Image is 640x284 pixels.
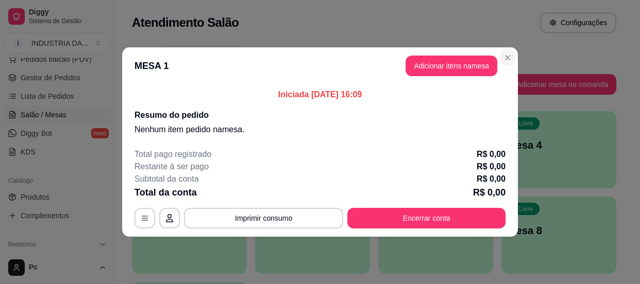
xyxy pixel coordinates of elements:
[134,161,209,173] p: Restante à ser pago
[134,109,506,121] h2: Resumo do pedido
[184,208,343,228] button: Imprimir consumo
[406,56,497,76] button: Adicionar itens namesa
[134,173,199,185] p: Subtotal da conta
[134,88,506,101] p: Iniciada [DATE] 16:09
[477,148,506,161] p: R$ 0,00
[473,185,506,200] p: R$ 0,00
[122,47,518,84] header: MESA 1
[134,185,197,200] p: Total da conta
[134,148,211,161] p: Total pago registrado
[499,49,516,66] button: Close
[134,123,506,136] p: Nenhum item pedido na mesa .
[347,208,506,228] button: Encerrar conta
[477,173,506,185] p: R$ 0,00
[477,161,506,173] p: R$ 0,00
